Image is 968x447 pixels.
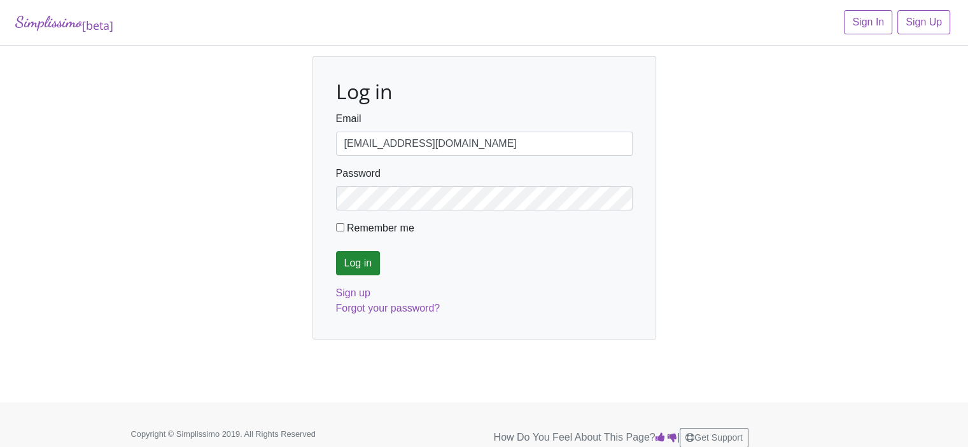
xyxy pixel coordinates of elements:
sub: [beta] [82,18,113,33]
a: Forgot your password? [336,303,440,313]
a: Sign In [844,10,892,34]
a: Sign up [336,287,370,298]
a: Simplissimo[beta] [15,10,113,35]
a: Sign Up [897,10,950,34]
p: Copyright © Simplissimo 2019. All Rights Reserved [131,428,354,440]
label: Email [336,111,361,127]
input: Log in [336,251,381,275]
label: Remember me [347,221,414,236]
label: Password [336,166,381,181]
h2: Log in [336,79,633,104]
